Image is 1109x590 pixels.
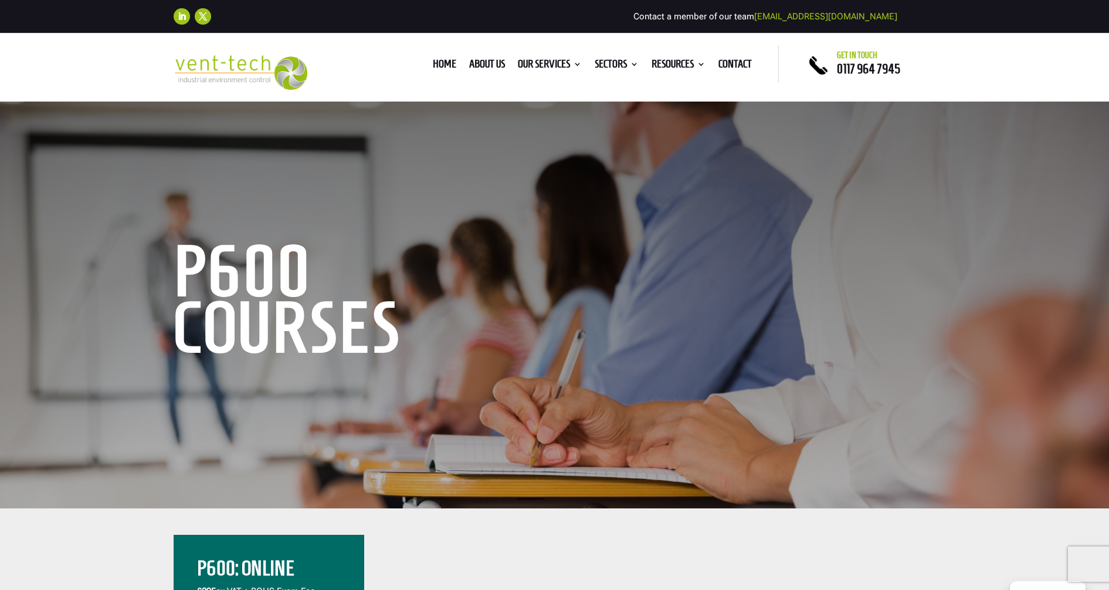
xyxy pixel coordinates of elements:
[174,243,531,362] h1: P600 Courses
[718,60,752,73] a: Contact
[174,8,190,25] a: Follow on LinkedIn
[595,60,639,73] a: Sectors
[195,8,211,25] a: Follow on X
[433,60,456,73] a: Home
[633,11,897,22] span: Contact a member of our team
[754,11,897,22] a: [EMAIL_ADDRESS][DOMAIN_NAME]
[837,50,877,60] span: Get in touch
[837,62,900,76] a: 0117 964 7945
[518,60,582,73] a: Our Services
[469,60,505,73] a: About us
[197,558,341,585] h2: P600: Online
[652,60,706,73] a: Resources
[174,55,308,90] img: 2023-09-27T08_35_16.549ZVENT-TECH---Clear-background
